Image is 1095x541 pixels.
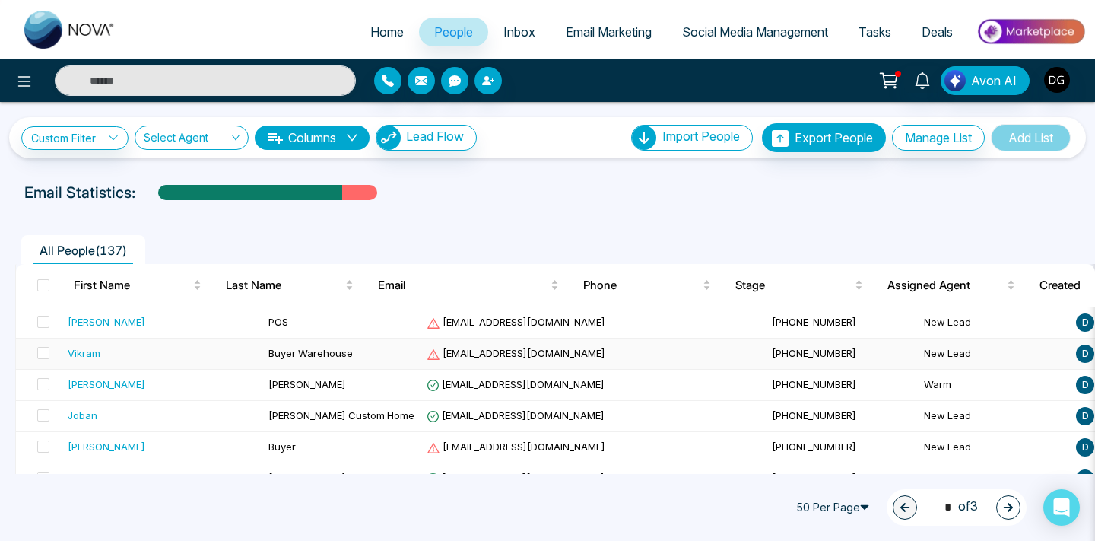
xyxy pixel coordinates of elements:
img: User Avatar [1044,67,1070,93]
img: Nova CRM Logo [24,11,116,49]
span: of 3 [935,497,978,517]
img: Lead Flow [376,126,401,150]
span: [PHONE_NUMBER] [772,472,856,484]
div: [PERSON_NAME] [68,314,145,329]
span: Avon AI [971,72,1017,90]
span: down [346,132,358,144]
button: Manage List [892,125,985,151]
button: Lead Flow [376,125,477,151]
span: [PHONE_NUMBER] [772,409,856,422]
div: [PERSON_NAME] [68,439,145,454]
span: [PHONE_NUMBER] [772,378,856,390]
div: [PERSON_NAME] [68,377,145,392]
td: New Lead [918,339,1070,370]
button: Avon AI [941,66,1030,95]
span: Email Marketing [566,24,652,40]
button: Columnsdown [255,126,370,150]
span: Social Media Management [682,24,828,40]
span: 50 Per Page [789,495,881,520]
span: Home [370,24,404,40]
td: New Lead [918,432,1070,463]
button: Export People [762,123,886,152]
th: Assigned Agent [875,264,1027,307]
td: New Lead [918,401,1070,432]
span: [PERSON_NAME] [268,472,346,484]
span: D [1076,376,1094,394]
span: D [1076,313,1094,332]
span: D [1076,469,1094,488]
span: [EMAIL_ADDRESS][DOMAIN_NAME] [427,378,605,390]
span: [PERSON_NAME] Custom Home [268,409,414,422]
span: [PHONE_NUMBER] [772,441,856,453]
a: Inbox [488,18,551,46]
span: [EMAIL_ADDRESS][DOMAIN_NAME] [427,472,605,484]
td: New Lead [918,307,1070,339]
span: [PHONE_NUMBER] [772,316,856,328]
th: Stage [723,264,875,307]
span: Phone [583,276,700,294]
a: Social Media Management [667,18,843,46]
img: Market-place.gif [976,14,1086,49]
a: Custom Filter [21,126,129,150]
td: Warm [918,370,1070,401]
span: Last Name [226,276,342,294]
span: Email [378,276,547,294]
td: Hot [918,463,1070,495]
span: Inbox [503,24,535,40]
a: Email Marketing [551,18,667,46]
span: Buyer Warehouse [268,347,353,359]
div: Vikram [68,345,100,361]
th: Last Name [214,264,366,307]
span: D [1076,345,1094,363]
span: [PERSON_NAME] [268,378,346,390]
span: [PHONE_NUMBER] [772,347,856,359]
span: [EMAIL_ADDRESS][DOMAIN_NAME] [427,409,605,422]
a: Lead FlowLead Flow [370,125,477,151]
a: Home [355,18,419,46]
span: Deals [922,24,953,40]
span: D [1076,438,1094,457]
span: People [434,24,473,40]
span: [EMAIL_ADDRESS][DOMAIN_NAME] [427,347,605,359]
span: [EMAIL_ADDRESS][DOMAIN_NAME] [427,316,605,328]
div: Kavita [68,470,97,485]
img: Lead Flow [944,70,966,91]
span: Tasks [859,24,891,40]
a: People [419,18,488,46]
span: Buyer [268,441,296,453]
a: Tasks [843,18,906,46]
span: First Name [74,276,190,294]
span: D [1076,407,1094,425]
span: Assigned Agent [887,276,1004,294]
span: All People ( 137 ) [33,243,133,258]
span: Export People [795,130,873,145]
a: Deals [906,18,968,46]
p: Email Statistics: [24,181,135,204]
span: [EMAIL_ADDRESS][DOMAIN_NAME] [427,441,605,453]
div: Open Intercom Messenger [1043,489,1080,526]
span: Stage [735,276,852,294]
th: First Name [62,264,214,307]
div: Joban [68,408,97,423]
th: Email [366,264,571,307]
th: Phone [571,264,723,307]
span: Import People [662,129,740,144]
span: POS [268,316,288,328]
span: Lead Flow [406,129,464,144]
